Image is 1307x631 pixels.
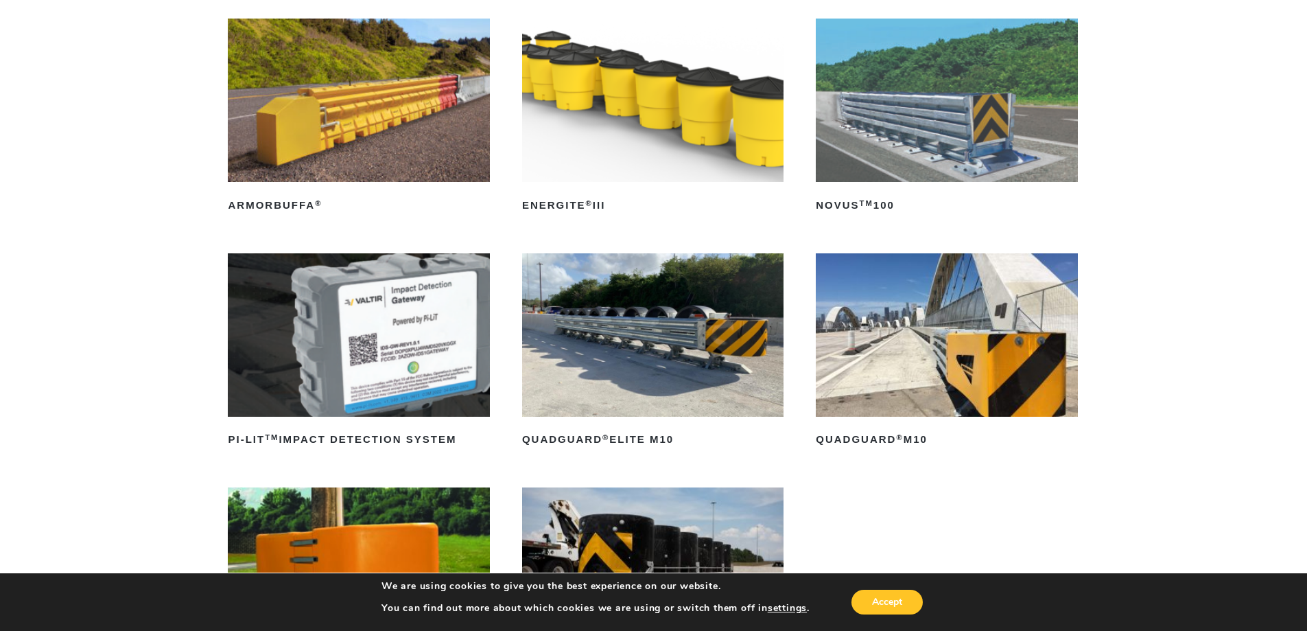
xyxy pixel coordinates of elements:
[816,253,1077,451] a: QuadGuard®M10
[896,433,903,441] sup: ®
[228,194,489,216] h2: ArmorBuffa
[228,429,489,451] h2: PI-LIT Impact Detection System
[860,199,873,207] sup: TM
[522,253,784,451] a: QuadGuard®Elite M10
[265,433,279,441] sup: TM
[381,580,810,593] p: We are using cookies to give you the best experience on our website.
[586,199,593,207] sup: ®
[768,602,807,615] button: settings
[851,590,923,615] button: Accept
[522,19,784,216] a: ENERGITE®III
[816,19,1077,216] a: NOVUSTM100
[522,429,784,451] h2: QuadGuard Elite M10
[381,602,810,615] p: You can find out more about which cookies we are using or switch them off in .
[816,429,1077,451] h2: QuadGuard M10
[522,194,784,216] h2: ENERGITE III
[228,253,489,451] a: PI-LITTMImpact Detection System
[315,199,322,207] sup: ®
[602,433,609,441] sup: ®
[228,19,489,216] a: ArmorBuffa®
[816,194,1077,216] h2: NOVUS 100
